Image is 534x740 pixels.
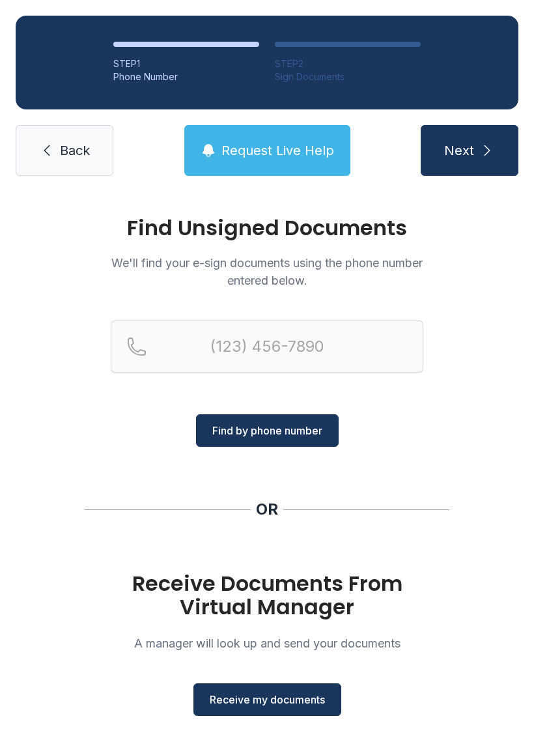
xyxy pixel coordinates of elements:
[221,141,334,160] span: Request Live Help
[113,70,259,83] div: Phone Number
[111,320,423,373] input: Reservation phone number
[113,57,259,70] div: STEP 1
[111,572,423,619] h1: Receive Documents From Virtual Manager
[275,70,421,83] div: Sign Documents
[275,57,421,70] div: STEP 2
[111,634,423,652] p: A manager will look up and send your documents
[212,423,322,438] span: Find by phone number
[210,692,325,707] span: Receive my documents
[111,218,423,238] h1: Find Unsigned Documents
[111,254,423,289] p: We'll find your e-sign documents using the phone number entered below.
[256,499,278,520] div: OR
[444,141,474,160] span: Next
[60,141,90,160] span: Back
